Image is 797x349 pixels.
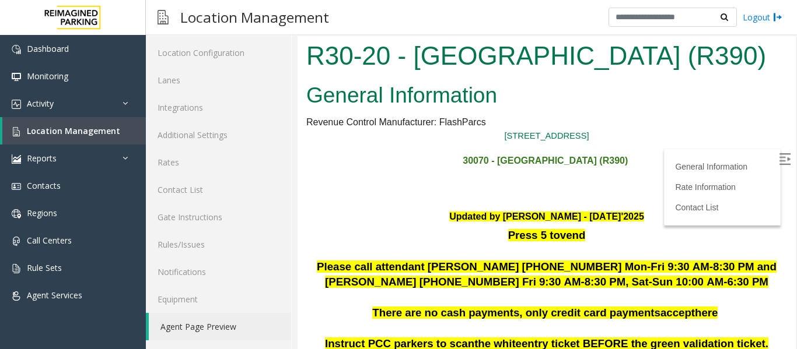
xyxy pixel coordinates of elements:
[12,209,21,218] img: 'icon'
[27,98,54,109] span: Activity
[27,70,68,82] span: Monitoring
[12,72,21,82] img: 'icon'
[146,176,291,203] a: Contact List
[27,290,82,301] span: Agent Services
[377,126,450,135] a: General Information
[12,154,21,164] img: 'icon'
[27,207,57,218] span: Regions
[397,270,420,283] span: here
[146,94,291,121] a: Integrations
[146,39,291,66] a: Location Configuration
[12,291,21,301] img: 'icon'
[27,43,69,54] span: Dashboard
[158,3,169,31] img: pageIcon
[19,224,479,252] span: Please call attendant [PERSON_NAME] [PHONE_NUMBER] Mon-Fri 9:30 AM-8:30 PM and [PERSON_NAME] [PHO...
[2,117,146,144] a: Location Management
[27,125,120,136] span: Location Management
[377,167,421,176] a: Contact List
[146,66,291,94] a: Lanes
[146,285,291,313] a: Equipment
[146,203,291,231] a: Gate Instructions
[165,119,330,129] span: 30070 - [GEOGRAPHIC_DATA] (R390)
[177,301,224,313] span: the white
[363,270,397,283] span: accept
[27,301,177,313] span: Instruct PCC parkers to scan
[27,235,72,246] span: Call Centers
[12,127,21,136] img: 'icon'
[743,11,782,23] a: Logout
[27,262,62,273] span: Rule Sets
[174,3,335,31] h3: Location Management
[377,146,438,156] a: Rate Information
[27,180,61,191] span: Contacts
[211,193,263,205] span: Press 5 to
[12,237,21,246] img: 'icon'
[481,117,493,129] img: Open/Close Sidebar Menu
[146,231,291,258] a: Rules/Issues
[224,301,471,313] span: entry ticket BEFORE the green validation ticket.
[75,270,363,283] span: There are no cash payments, only credit card payments
[9,44,490,75] h2: General Information
[12,264,21,273] img: 'icon'
[207,95,292,104] a: [STREET_ADDRESS]
[146,149,291,176] a: Rates
[146,258,291,285] a: Notifications
[12,45,21,54] img: 'icon'
[9,2,490,38] h1: R30-20 - [GEOGRAPHIC_DATA] (R390)
[773,11,782,23] img: logout
[9,81,188,91] span: Revenue Control Manufacturer: FlashParcs
[149,313,291,340] a: Agent Page Preview
[146,121,291,149] a: Additional Settings
[263,193,288,205] span: vend
[27,153,57,164] span: Reports
[152,175,347,185] b: Updated by [PERSON_NAME] - [DATE]'2025
[12,100,21,109] img: 'icon'
[12,182,21,191] img: 'icon'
